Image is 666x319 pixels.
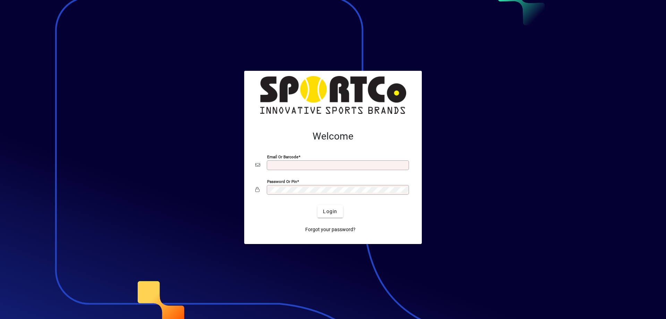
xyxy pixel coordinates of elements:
[267,154,298,159] mat-label: Email or Barcode
[255,131,411,142] h2: Welcome
[323,208,337,215] span: Login
[267,179,297,184] mat-label: Password or Pin
[317,205,343,218] button: Login
[302,223,358,236] a: Forgot your password?
[305,226,356,233] span: Forgot your password?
